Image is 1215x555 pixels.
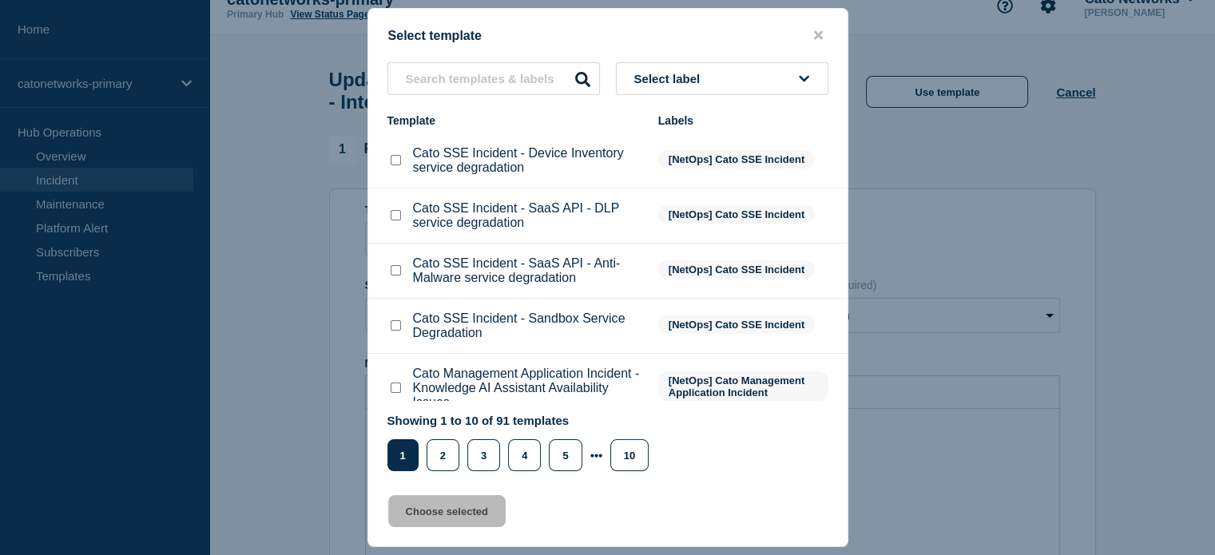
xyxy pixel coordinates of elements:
[508,439,541,471] button: 4
[413,311,642,340] p: Cato SSE Incident - Sandbox Service Degradation
[387,62,600,95] input: Search templates & labels
[413,367,642,410] p: Cato Management Application Incident - Knowledge AI Assistant Availability Issues
[610,439,649,471] button: 10
[413,256,642,285] p: Cato SSE Incident - SaaS API - Anti-Malware service degradation
[658,205,815,224] span: [NetOps] Cato SSE Incident
[413,201,642,230] p: Cato SSE Incident - SaaS API - DLP service degradation
[549,439,582,471] button: 5
[658,150,815,168] span: [NetOps] Cato SSE Incident
[387,414,657,427] p: Showing 1 to 10 of 91 templates
[658,114,828,127] div: Labels
[634,72,707,85] span: Select label
[658,260,815,279] span: [NetOps] Cato SSE Incident
[391,210,401,220] input: Cato SSE Incident - SaaS API - DLP service degradation checkbox
[391,383,401,393] input: Cato Management Application Incident - Knowledge AI Assistant Availability Issues checkbox
[368,28,848,43] div: Select template
[809,28,828,43] button: close button
[616,62,828,95] button: Select label
[658,315,815,334] span: [NetOps] Cato SSE Incident
[387,439,419,471] button: 1
[467,439,500,471] button: 3
[391,265,401,276] input: Cato SSE Incident - SaaS API - Anti-Malware service degradation checkbox
[391,320,401,331] input: Cato SSE Incident - Sandbox Service Degradation checkbox
[387,114,642,127] div: Template
[413,146,642,175] p: Cato SSE Incident - Device Inventory service degradation
[427,439,459,471] button: 2
[388,495,506,527] button: Choose selected
[658,371,828,402] span: [NetOps] Cato Management Application Incident
[391,155,401,165] input: Cato SSE Incident - Device Inventory service degradation checkbox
